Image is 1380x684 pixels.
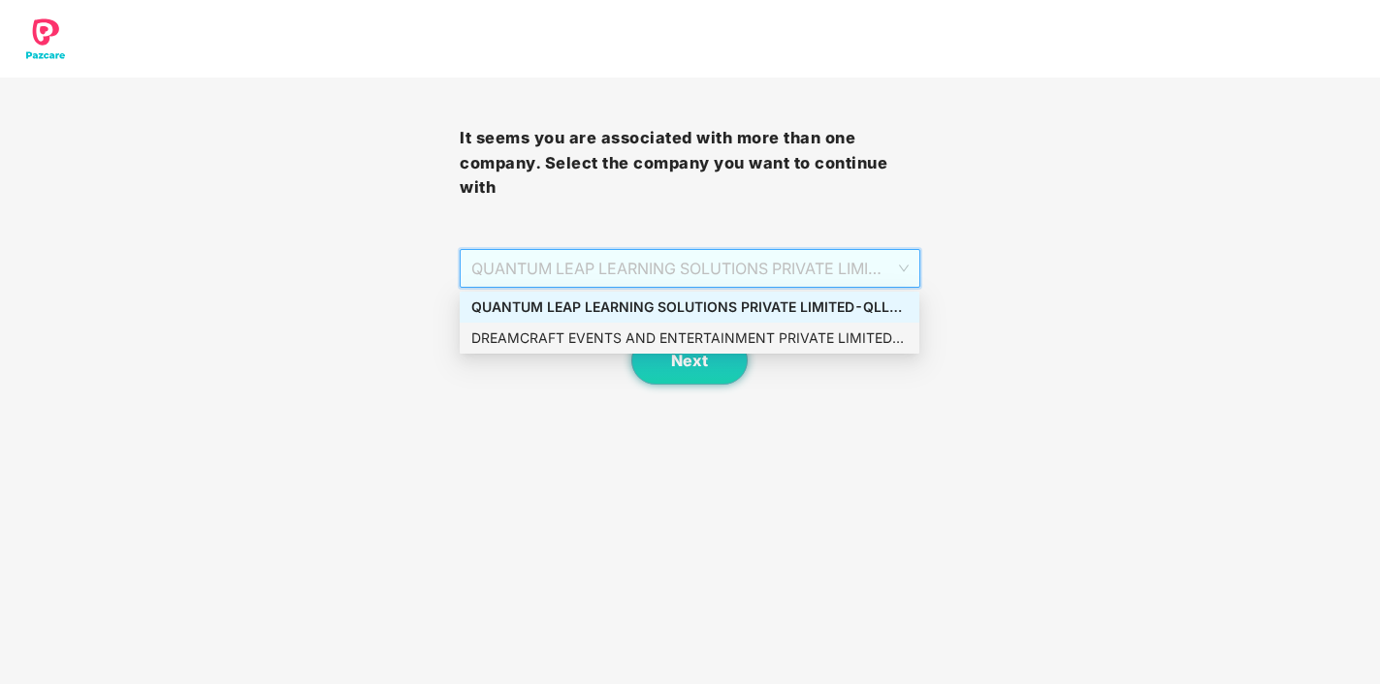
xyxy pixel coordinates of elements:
[631,336,748,385] button: Next
[471,250,908,287] span: QUANTUM LEAP LEARNING SOLUTIONS PRIVATE LIMITED - QLLS230 - EMPLOYEE
[471,327,908,349] div: DREAMCRAFT EVENTS AND ENTERTAINMENT PRIVATE LIMITED - 00011 - ADMIN
[471,296,908,318] div: QUANTUM LEAP LEARNING SOLUTIONS PRIVATE LIMITED - QLLS230 - EMPLOYEE
[671,352,708,370] span: Next
[460,126,919,201] h3: It seems you are associated with more than one company. Select the company you want to continue with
